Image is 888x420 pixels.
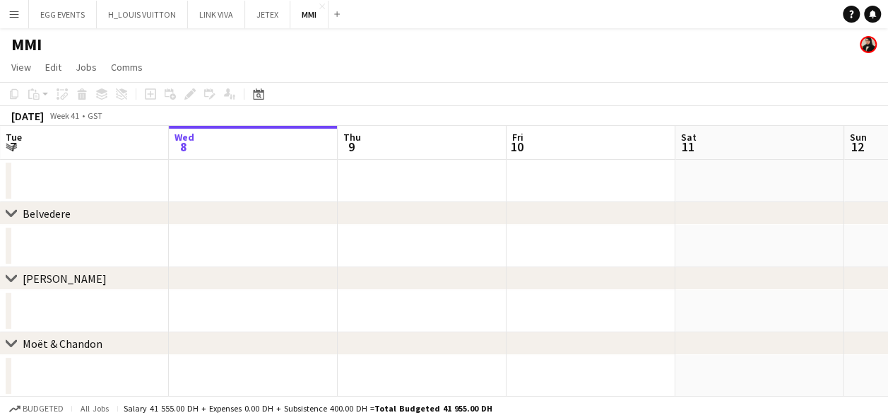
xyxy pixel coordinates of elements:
[70,58,102,76] a: Jobs
[11,61,31,74] span: View
[29,1,97,28] button: EGG EVENTS
[681,131,697,144] span: Sat
[105,58,148,76] a: Comms
[6,131,22,144] span: Tue
[47,110,82,121] span: Week 41
[174,131,194,144] span: Wed
[860,36,877,53] app-user-avatar: Azza Alnuaimi
[848,139,867,155] span: 12
[850,131,867,144] span: Sun
[374,403,492,414] span: Total Budgeted 41 955.00 DH
[679,139,697,155] span: 11
[11,109,44,123] div: [DATE]
[97,1,188,28] button: H_LOUIS VUITTON
[23,206,71,221] div: Belvedere
[76,61,97,74] span: Jobs
[290,1,328,28] button: MMI
[172,139,194,155] span: 8
[23,404,64,414] span: Budgeted
[78,403,112,414] span: All jobs
[7,401,66,416] button: Budgeted
[111,61,143,74] span: Comms
[11,34,42,55] h1: MMI
[45,61,61,74] span: Edit
[124,403,492,414] div: Salary 41 555.00 DH + Expenses 0.00 DH + Subsistence 400.00 DH =
[341,139,361,155] span: 9
[23,337,102,351] div: Moët & Chandon
[6,58,37,76] a: View
[245,1,290,28] button: JETEX
[343,131,361,144] span: Thu
[510,139,523,155] span: 10
[4,139,22,155] span: 7
[40,58,67,76] a: Edit
[512,131,523,144] span: Fri
[23,272,107,286] div: [PERSON_NAME]
[188,1,245,28] button: LINK VIVA
[88,110,102,121] div: GST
